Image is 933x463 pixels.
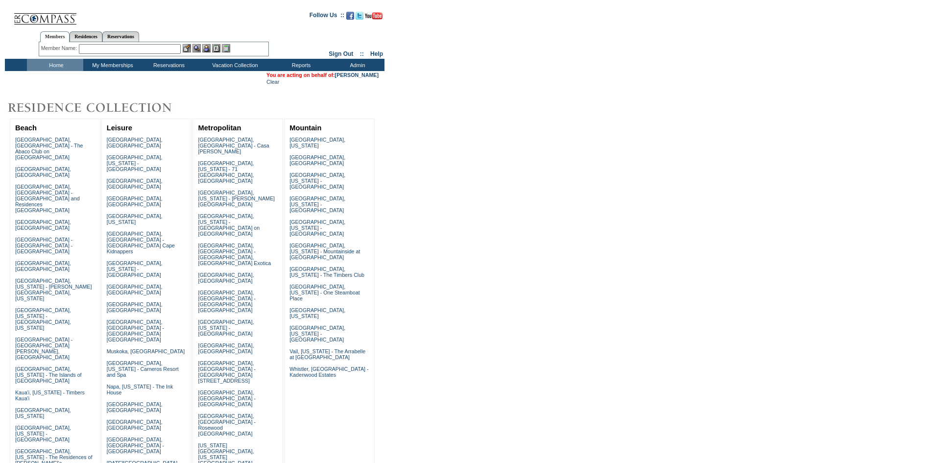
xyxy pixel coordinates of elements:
[13,5,77,25] img: Compass Home
[346,15,354,21] a: Become our fan on Facebook
[198,137,269,154] a: [GEOGRAPHIC_DATA], [GEOGRAPHIC_DATA] - Casa [PERSON_NAME]
[356,12,363,20] img: Follow us on Twitter
[289,154,345,166] a: [GEOGRAPHIC_DATA], [GEOGRAPHIC_DATA]
[198,213,260,237] a: [GEOGRAPHIC_DATA], [US_STATE] - [GEOGRAPHIC_DATA] on [GEOGRAPHIC_DATA]
[15,166,71,178] a: [GEOGRAPHIC_DATA], [GEOGRAPHIC_DATA]
[198,390,255,407] a: [GEOGRAPHIC_DATA], [GEOGRAPHIC_DATA] - [GEOGRAPHIC_DATA]
[198,124,241,132] a: Metropolitan
[198,272,254,284] a: [GEOGRAPHIC_DATA], [GEOGRAPHIC_DATA]
[289,284,360,301] a: [GEOGRAPHIC_DATA], [US_STATE] - One Steamboat Place
[198,413,255,437] a: [GEOGRAPHIC_DATA], [GEOGRAPHIC_DATA] - Rosewood [GEOGRAPHIC_DATA]
[289,266,364,278] a: [GEOGRAPHIC_DATA], [US_STATE] - The Timbers Club
[70,31,102,42] a: Residences
[107,231,175,254] a: [GEOGRAPHIC_DATA], [GEOGRAPHIC_DATA] - [GEOGRAPHIC_DATA] Cape Kidnappers
[107,384,173,395] a: Napa, [US_STATE] - The Ink House
[15,425,71,442] a: [GEOGRAPHIC_DATA], [US_STATE] - [GEOGRAPHIC_DATA]
[15,278,92,301] a: [GEOGRAPHIC_DATA], [US_STATE] - [PERSON_NAME][GEOGRAPHIC_DATA], [US_STATE]
[183,44,191,52] img: b_edit.gif
[107,154,163,172] a: [GEOGRAPHIC_DATA], [US_STATE] - [GEOGRAPHIC_DATA]
[107,301,163,313] a: [GEOGRAPHIC_DATA], [GEOGRAPHIC_DATA]
[15,407,71,419] a: [GEOGRAPHIC_DATA], [US_STATE]
[83,59,140,71] td: My Memberships
[107,284,163,295] a: [GEOGRAPHIC_DATA], [GEOGRAPHIC_DATA]
[346,12,354,20] img: Become our fan on Facebook
[192,44,201,52] img: View
[328,59,384,71] td: Admin
[360,50,364,57] span: ::
[107,360,179,378] a: [GEOGRAPHIC_DATA], [US_STATE] - Carneros Resort and Spa
[196,59,272,71] td: Vacation Collection
[107,437,164,454] a: [GEOGRAPHIC_DATA], [GEOGRAPHIC_DATA] - [GEOGRAPHIC_DATA]
[107,178,163,190] a: [GEOGRAPHIC_DATA], [GEOGRAPHIC_DATA]
[198,243,271,266] a: [GEOGRAPHIC_DATA], [GEOGRAPHIC_DATA] - [GEOGRAPHIC_DATA], [GEOGRAPHIC_DATA] Exotica
[15,307,71,331] a: [GEOGRAPHIC_DATA], [US_STATE] - [GEOGRAPHIC_DATA], [US_STATE]
[102,31,139,42] a: Reservations
[222,44,230,52] img: b_calculator.gif
[40,31,70,42] a: Members
[329,50,353,57] a: Sign Out
[41,44,79,52] div: Member Name:
[27,59,83,71] td: Home
[5,98,196,118] img: Destinations by Exclusive Resorts
[356,15,363,21] a: Follow us on Twitter
[198,190,275,207] a: [GEOGRAPHIC_DATA], [US_STATE] - [PERSON_NAME][GEOGRAPHIC_DATA]
[140,59,196,71] td: Reservations
[198,290,255,313] a: [GEOGRAPHIC_DATA], [GEOGRAPHIC_DATA] - [GEOGRAPHIC_DATA] [GEOGRAPHIC_DATA]
[266,72,379,78] span: You are acting on behalf of:
[365,12,383,20] img: Subscribe to our YouTube Channel
[198,342,254,354] a: [GEOGRAPHIC_DATA], [GEOGRAPHIC_DATA]
[289,307,345,319] a: [GEOGRAPHIC_DATA], [US_STATE]
[107,195,163,207] a: [GEOGRAPHIC_DATA], [GEOGRAPHIC_DATA]
[272,59,328,71] td: Reports
[266,79,279,85] a: Clear
[289,172,345,190] a: [GEOGRAPHIC_DATA], [US_STATE] - [GEOGRAPHIC_DATA]
[15,390,85,401] a: Kaua'i, [US_STATE] - Timbers Kaua'i
[289,219,345,237] a: [GEOGRAPHIC_DATA], [US_STATE] - [GEOGRAPHIC_DATA]
[335,72,379,78] a: [PERSON_NAME]
[289,195,345,213] a: [GEOGRAPHIC_DATA], [US_STATE] - [GEOGRAPHIC_DATA]
[198,360,255,384] a: [GEOGRAPHIC_DATA], [GEOGRAPHIC_DATA] - [GEOGRAPHIC_DATA][STREET_ADDRESS]
[107,260,163,278] a: [GEOGRAPHIC_DATA], [US_STATE] - [GEOGRAPHIC_DATA]
[289,124,321,132] a: Mountain
[365,15,383,21] a: Subscribe to our YouTube Channel
[198,160,254,184] a: [GEOGRAPHIC_DATA], [US_STATE] - 71 [GEOGRAPHIC_DATA], [GEOGRAPHIC_DATA]
[15,366,82,384] a: [GEOGRAPHIC_DATA], [US_STATE] - The Islands of [GEOGRAPHIC_DATA]
[15,184,80,213] a: [GEOGRAPHIC_DATA], [GEOGRAPHIC_DATA] - [GEOGRAPHIC_DATA] and Residences [GEOGRAPHIC_DATA]
[198,319,254,337] a: [GEOGRAPHIC_DATA], [US_STATE] - [GEOGRAPHIC_DATA]
[212,44,220,52] img: Reservations
[15,124,37,132] a: Beach
[289,243,360,260] a: [GEOGRAPHIC_DATA], [US_STATE] - Mountainside at [GEOGRAPHIC_DATA]
[289,137,345,148] a: [GEOGRAPHIC_DATA], [US_STATE]
[107,419,163,431] a: [GEOGRAPHIC_DATA], [GEOGRAPHIC_DATA]
[202,44,211,52] img: Impersonate
[289,348,365,360] a: Vail, [US_STATE] - The Arrabelle at [GEOGRAPHIC_DATA]
[107,213,163,225] a: [GEOGRAPHIC_DATA], [US_STATE]
[107,137,163,148] a: [GEOGRAPHIC_DATA], [GEOGRAPHIC_DATA]
[107,319,164,342] a: [GEOGRAPHIC_DATA], [GEOGRAPHIC_DATA] - [GEOGRAPHIC_DATA] [GEOGRAPHIC_DATA]
[107,401,163,413] a: [GEOGRAPHIC_DATA], [GEOGRAPHIC_DATA]
[15,337,72,360] a: [GEOGRAPHIC_DATA] - [GEOGRAPHIC_DATA][PERSON_NAME], [GEOGRAPHIC_DATA]
[107,124,132,132] a: Leisure
[289,366,368,378] a: Whistler, [GEOGRAPHIC_DATA] - Kadenwood Estates
[289,325,345,342] a: [GEOGRAPHIC_DATA], [US_STATE] - [GEOGRAPHIC_DATA]
[15,137,83,160] a: [GEOGRAPHIC_DATA], [GEOGRAPHIC_DATA] - The Abaco Club on [GEOGRAPHIC_DATA]
[15,219,71,231] a: [GEOGRAPHIC_DATA], [GEOGRAPHIC_DATA]
[15,260,71,272] a: [GEOGRAPHIC_DATA], [GEOGRAPHIC_DATA]
[370,50,383,57] a: Help
[310,11,344,23] td: Follow Us ::
[107,348,185,354] a: Muskoka, [GEOGRAPHIC_DATA]
[15,237,72,254] a: [GEOGRAPHIC_DATA] - [GEOGRAPHIC_DATA] - [GEOGRAPHIC_DATA]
